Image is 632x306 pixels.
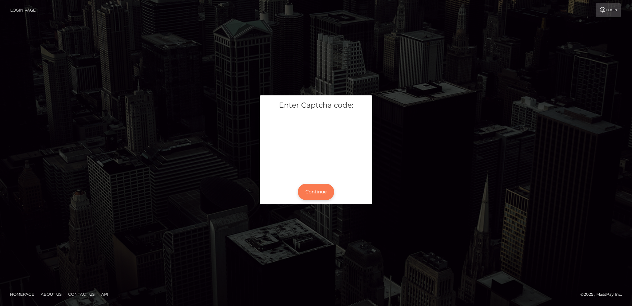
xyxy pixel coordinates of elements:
[580,291,627,298] div: © 2025 , MassPay Inc.
[596,3,621,17] a: Login
[38,289,64,299] a: About Us
[65,289,97,299] a: Contact Us
[298,184,334,200] button: Continue
[99,289,111,299] a: API
[265,100,367,111] h5: Enter Captcha code:
[265,116,367,175] iframe: mtcaptcha
[10,3,36,17] a: Login Page
[7,289,37,299] a: Homepage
